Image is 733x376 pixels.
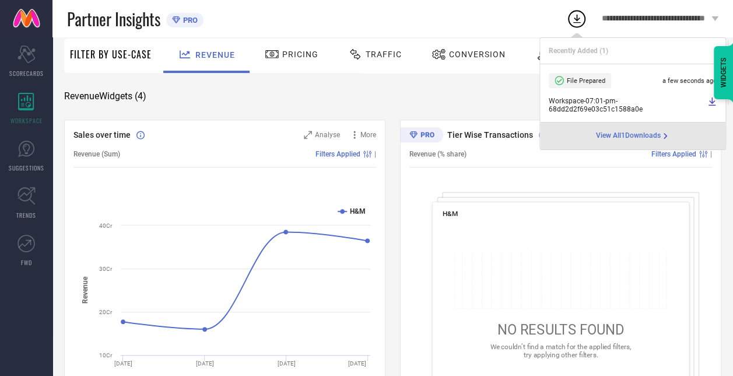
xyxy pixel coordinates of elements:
[114,360,132,367] text: [DATE]
[400,127,443,145] div: Premium
[596,131,661,141] span: View All 1 Downloads
[73,130,131,140] span: Sales over time
[374,150,376,158] span: |
[549,97,704,113] span: Workspace - 07:01-pm - 68dd2d2f69e03c51c1588a0e
[10,116,43,125] span: WORKSPACE
[662,77,717,85] span: a few seconds ago
[447,130,533,140] span: Tier Wise Transactions
[348,360,366,367] text: [DATE]
[67,7,160,31] span: Partner Insights
[99,309,113,315] text: 20Cr
[81,276,89,304] tspan: Revenue
[449,50,506,59] span: Conversion
[277,360,295,367] text: [DATE]
[9,69,44,78] span: SCORECARDS
[16,211,36,220] span: TRENDS
[567,77,605,85] span: File Prepared
[409,150,467,158] span: Revenue (% share)
[315,150,360,158] span: Filters Applied
[180,16,198,25] span: PRO
[195,50,235,60] span: Revenue
[282,50,318,59] span: Pricing
[596,131,670,141] div: Open download page
[64,90,146,102] span: Revenue Widgets ( 4 )
[350,207,366,215] text: H&M
[360,131,376,139] span: More
[99,222,113,229] text: 40Cr
[304,131,312,139] svg: Zoom
[196,360,214,367] text: [DATE]
[73,150,120,158] span: Revenue (Sum)
[21,258,32,267] span: FWD
[366,50,402,59] span: Traffic
[596,131,670,141] a: View All1Downloads
[9,163,44,172] span: SUGGESTIONS
[443,210,458,218] span: H&M
[710,150,712,158] span: |
[99,352,113,358] text: 10Cr
[549,47,608,55] span: Recently Added ( 1 )
[497,322,625,338] span: NO RESULTS FOUND
[566,8,587,29] div: Open download list
[490,343,631,358] span: We couldn’t find a match for the applied filters, try applying other filters.
[651,150,696,158] span: Filters Applied
[315,131,340,139] span: Analyse
[99,266,113,272] text: 30Cr
[70,47,152,61] span: Filter By Use-Case
[707,97,717,113] a: Download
